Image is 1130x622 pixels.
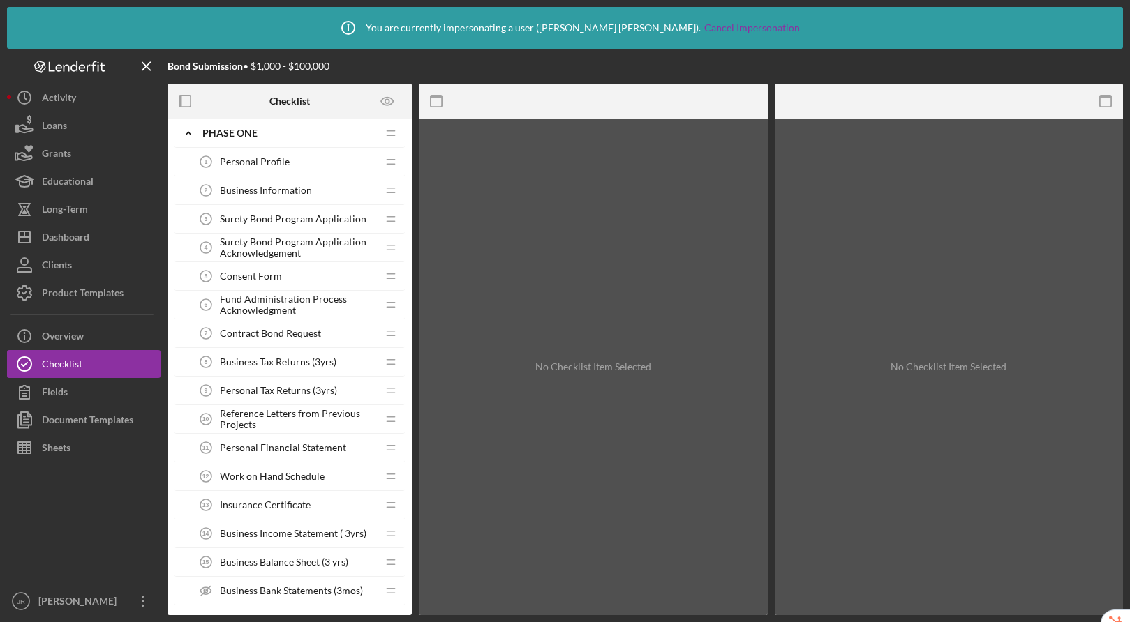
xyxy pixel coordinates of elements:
[42,139,71,171] div: Grants
[42,279,124,310] div: Product Templates
[7,434,161,462] button: Sheets
[891,361,1006,372] div: No Checklist Item Selected
[7,251,161,279] button: Clients
[220,471,325,482] span: Work on Hand Schedule
[220,236,377,259] span: Surety Bond Program Application Acknowledgement
[42,322,84,354] div: Overview
[205,273,208,280] tspan: 5
[35,587,126,619] div: [PERSON_NAME]
[7,139,161,167] button: Grants
[7,84,161,112] button: Activity
[7,587,161,615] button: JR[PERSON_NAME]
[220,294,377,316] span: Fund Administration Process Acknowledgment
[220,585,363,596] span: Business Bank Statements (3mos)
[7,112,161,139] button: Loans
[220,528,366,539] span: Business Income Statement ( 3yrs)
[42,195,88,227] div: Long-Term
[205,215,208,222] tspan: 3
[205,330,208,337] tspan: 7
[42,167,94,199] div: Educational
[202,128,377,139] div: Phase One
[220,328,321,339] span: Contract Bond Request
[42,378,68,409] div: Fields
[220,408,377,430] span: Reference Letters from Previous Projects
[42,251,72,282] div: Clients
[42,112,67,143] div: Loans
[220,442,346,453] span: Personal Financial Statement
[205,358,208,365] tspan: 8
[220,385,337,396] span: Personal Tax Returns (3yrs)
[704,22,800,33] a: Cancel Impersonation
[42,84,76,115] div: Activity
[202,530,209,537] tspan: 14
[17,598,25,605] text: JR
[7,406,161,434] button: Document Templates
[42,406,133,437] div: Document Templates
[7,378,161,406] button: Fields
[7,195,161,223] button: Long-Term
[7,322,161,350] button: Overview
[202,416,209,423] tspan: 10
[220,185,312,196] span: Business Information
[42,350,82,381] div: Checklist
[202,559,209,566] tspan: 15
[220,499,311,510] span: Insurance Certificate
[205,387,208,394] tspan: 9
[205,187,208,194] tspan: 2
[220,271,282,282] span: Consent Form
[42,223,89,255] div: Dashboard
[202,501,209,508] tspan: 13
[220,356,336,367] span: Business Tax Returns (3yrs)
[372,86,403,117] button: Preview as
[7,279,161,307] button: Product Templates
[205,244,208,251] tspan: 4
[7,223,161,251] button: Dashboard
[42,434,70,465] div: Sheets
[205,158,208,165] tspan: 1
[220,213,366,225] span: Surety Bond Program Application
[7,167,161,195] button: Educational
[269,96,310,107] b: Checklist
[202,444,209,451] tspan: 11
[168,61,329,72] div: • $1,000 - $100,000
[220,156,290,167] span: Personal Profile
[331,10,800,45] div: You are currently impersonating a user ( [PERSON_NAME] [PERSON_NAME] ).
[220,556,348,568] span: Business Balance Sheet (3 yrs)
[205,301,208,308] tspan: 6
[535,361,651,372] div: No Checklist Item Selected
[168,60,243,72] b: Bond Submission
[202,473,209,480] tspan: 12
[7,350,161,378] button: Checklist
